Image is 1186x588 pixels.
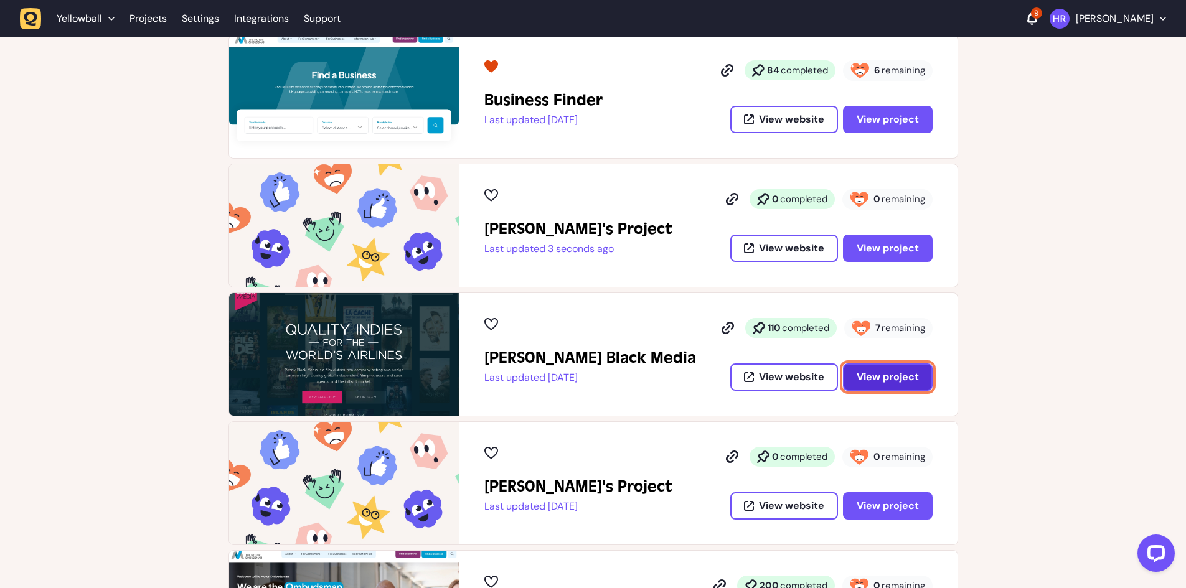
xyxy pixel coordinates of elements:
button: View project [843,363,933,391]
span: remaining [882,322,925,334]
button: View project [843,106,933,133]
a: Support [304,12,341,25]
img: Harry Robinson [1050,9,1070,29]
span: completed [780,193,827,205]
strong: 6 [874,64,880,77]
span: completed [781,64,828,77]
img: Harry's Project [229,422,459,544]
span: remaining [882,193,925,205]
span: remaining [882,64,925,77]
button: [PERSON_NAME] [1050,9,1166,29]
img: Business Finder [229,35,459,158]
strong: 0 [873,193,880,205]
img: Penny Black Media [229,293,459,416]
span: View website [759,372,824,382]
p: [PERSON_NAME] [1076,12,1154,25]
button: View project [843,492,933,520]
button: View website [730,235,838,262]
button: View project [843,235,933,262]
button: View website [730,363,838,391]
button: Yellowball [20,7,122,30]
span: Yellowball [57,12,102,25]
h2: Harry's Project [484,219,672,239]
h2: Penny Black Media [484,348,696,368]
a: Settings [182,7,219,30]
span: View project [857,243,919,253]
span: completed [780,450,827,463]
span: View project [857,501,919,511]
p: Last updated [DATE] [484,114,603,126]
p: Last updated [DATE] [484,371,696,384]
span: View project [857,114,919,124]
p: Last updated 3 seconds ago [484,243,672,255]
h2: Business Finder [484,90,603,110]
button: View website [730,106,838,133]
p: Last updated [DATE] [484,500,672,513]
span: View website [759,243,824,253]
div: 9 [1031,7,1042,19]
a: Projects [129,7,167,30]
strong: 0 [772,193,779,205]
strong: 7 [875,322,880,334]
span: View website [759,501,824,511]
img: Harry's Project [229,164,459,287]
strong: 84 [767,64,779,77]
h2: Harry's Project [484,477,672,497]
span: View project [857,372,919,382]
strong: 0 [772,450,779,463]
iframe: LiveChat chat widget [1127,530,1180,582]
span: completed [782,322,829,334]
strong: 0 [873,450,880,463]
a: Integrations [234,7,289,30]
span: remaining [882,450,925,463]
span: View website [759,114,824,124]
strong: 110 [768,322,781,334]
button: View website [730,492,838,520]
